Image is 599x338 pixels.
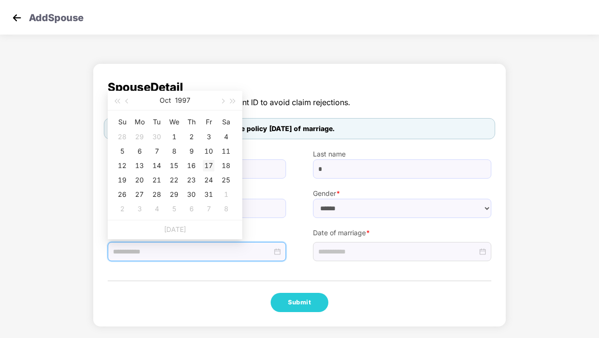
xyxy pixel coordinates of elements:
[217,202,235,216] td: 1997-11-08
[134,145,145,157] div: 6
[116,174,128,186] div: 19
[148,187,165,202] td: 1997-10-28
[148,144,165,158] td: 1997-10-07
[134,131,145,143] div: 29
[10,11,24,25] img: svg+xml;base64,PHN2ZyB4bWxucz0iaHR0cDovL3d3dy53My5vcmcvMjAwMC9zdmciIHdpZHRoPSIzMCIgaGVpZ2h0PSIzMC...
[148,130,165,144] td: 1997-09-30
[168,131,180,143] div: 1
[148,114,165,130] th: Tu
[313,149,491,159] label: Last name
[186,189,197,200] div: 30
[165,144,183,158] td: 1997-10-08
[203,189,214,200] div: 31
[165,158,183,173] td: 1997-10-15
[200,158,217,173] td: 1997-10-17
[151,160,162,171] div: 14
[186,160,197,171] div: 16
[220,145,232,157] div: 11
[113,187,131,202] td: 1997-10-26
[217,158,235,173] td: 1997-10-18
[165,173,183,187] td: 1997-10-22
[116,145,128,157] div: 5
[116,203,128,215] div: 2
[108,97,491,109] span: The detail should be as per government ID to avoid claim rejections.
[116,189,128,200] div: 26
[203,203,214,215] div: 7
[131,130,148,144] td: 1997-09-29
[200,130,217,144] td: 1997-10-03
[148,202,165,216] td: 1997-11-04
[183,130,200,144] td: 1997-10-02
[148,158,165,173] td: 1997-10-14
[200,114,217,130] th: Fr
[134,174,145,186] div: 20
[131,158,148,173] td: 1997-10-13
[131,187,148,202] td: 1997-10-27
[134,203,145,215] div: 3
[113,114,131,130] th: Su
[165,187,183,202] td: 1997-10-29
[200,173,217,187] td: 1997-10-24
[220,203,232,215] div: 8
[168,145,180,157] div: 8
[217,173,235,187] td: 1997-10-25
[183,187,200,202] td: 1997-10-30
[165,202,183,216] td: 1997-11-05
[113,202,131,216] td: 1997-11-02
[200,144,217,158] td: 1997-10-10
[108,78,491,97] span: Spouse Detail
[131,202,148,216] td: 1997-11-03
[134,189,145,200] div: 27
[186,131,197,143] div: 2
[116,131,128,143] div: 28
[113,144,131,158] td: 1997-10-05
[217,187,235,202] td: 1997-11-01
[217,114,235,130] th: Sa
[183,144,200,158] td: 1997-10-09
[151,174,162,186] div: 21
[168,174,180,186] div: 22
[203,160,214,171] div: 17
[203,145,214,157] div: 10
[134,160,145,171] div: 13
[116,160,128,171] div: 12
[220,131,232,143] div: 4
[168,203,180,215] div: 5
[113,173,131,187] td: 1997-10-19
[168,189,180,200] div: 29
[217,144,235,158] td: 1997-10-11
[151,131,162,143] div: 30
[164,225,186,233] a: [DATE]
[217,130,235,144] td: 1997-10-04
[186,174,197,186] div: 23
[168,160,180,171] div: 15
[131,114,148,130] th: Mo
[200,187,217,202] td: 1997-10-31
[220,160,232,171] div: 18
[203,174,214,186] div: 24
[148,173,165,187] td: 1997-10-21
[271,293,328,312] button: Submit
[151,203,162,215] div: 4
[183,158,200,173] td: 1997-10-16
[175,91,190,110] button: 1997
[186,203,197,215] div: 6
[131,144,148,158] td: 1997-10-06
[160,91,171,110] button: Oct
[29,11,84,22] p: Add Spouse
[151,145,162,157] div: 7
[220,189,232,200] div: 1
[186,145,197,157] div: 9
[313,188,491,199] label: Gender
[113,158,131,173] td: 1997-10-12
[113,130,131,144] td: 1997-09-28
[200,202,217,216] td: 1997-11-07
[183,173,200,187] td: 1997-10-23
[165,114,183,130] th: We
[313,228,491,238] label: Date of marriage
[183,202,200,216] td: 1997-11-06
[165,130,183,144] td: 1997-10-01
[203,131,214,143] div: 3
[131,173,148,187] td: 1997-10-20
[220,174,232,186] div: 25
